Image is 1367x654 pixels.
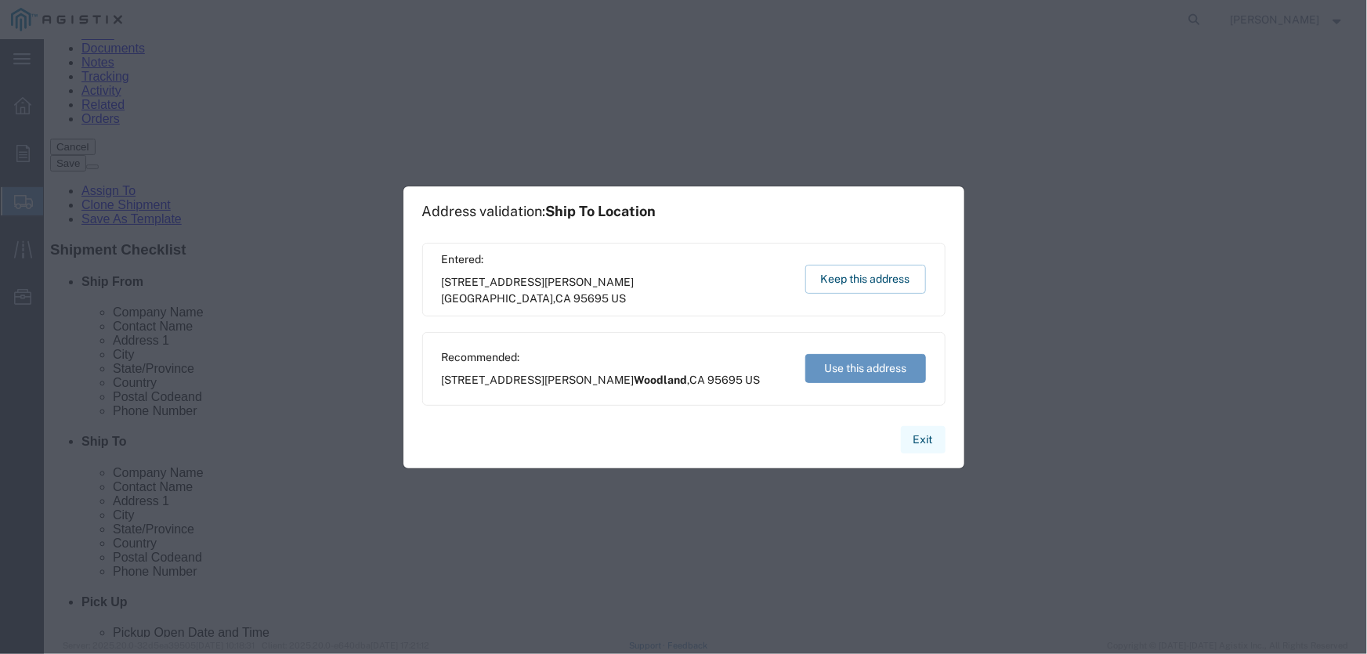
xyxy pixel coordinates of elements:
span: Ship To Location [546,203,656,219]
span: 95695 [708,374,743,386]
button: Exit [901,426,946,453]
span: US [746,374,761,386]
h1: Address validation: [422,203,656,220]
span: [GEOGRAPHIC_DATA] [442,292,554,305]
span: [STREET_ADDRESS][PERSON_NAME] , [442,372,761,388]
span: CA [690,374,706,386]
span: CA [556,292,572,305]
span: Woodland [635,374,688,386]
span: US [612,292,627,305]
span: [STREET_ADDRESS][PERSON_NAME] , [442,274,790,307]
button: Use this address [805,354,926,383]
span: Recommended: [442,349,761,366]
span: 95695 [574,292,609,305]
span: Entered: [442,251,790,268]
button: Keep this address [805,265,926,294]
